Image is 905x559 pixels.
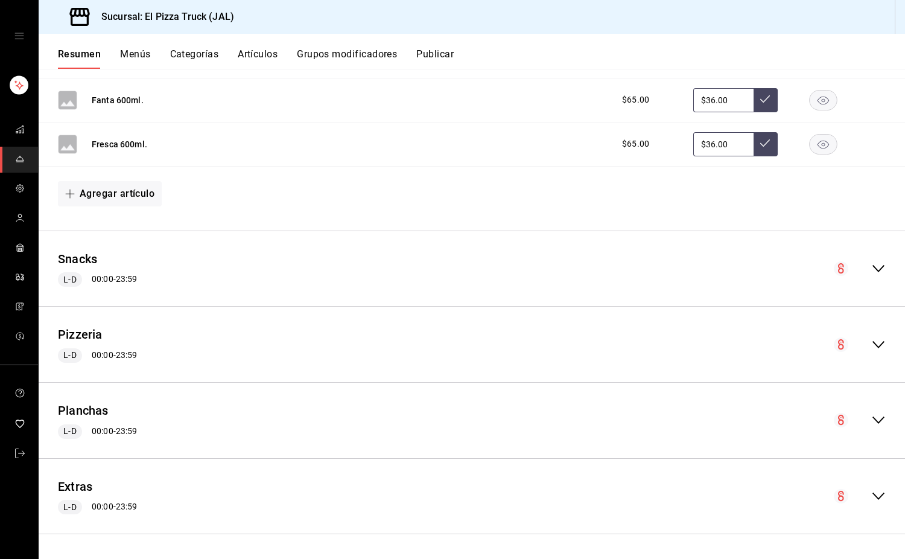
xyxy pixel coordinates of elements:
button: Snacks [58,251,97,268]
span: L-D [59,425,81,438]
div: collapse-menu-row [39,241,905,297]
button: Grupos modificadores [297,48,397,69]
button: Resumen [58,48,101,69]
h3: Sucursal: El Pizza Truck (JAL) [92,10,234,24]
span: L-D [59,349,81,362]
span: L-D [59,273,81,286]
div: collapse-menu-row [39,468,905,525]
div: 00:00 - 23:59 [58,348,137,363]
span: $65.00 [622,138,649,150]
span: $65.00 [622,94,649,106]
button: Menús [120,48,150,69]
button: Artículos [238,48,278,69]
button: Fanta 600ml. [92,94,144,106]
div: 00:00 - 23:59 [58,424,137,439]
div: 00:00 - 23:59 [58,500,137,514]
div: navigation tabs [58,48,905,69]
div: collapse-menu-row [39,316,905,372]
div: collapse-menu-row [39,392,905,449]
button: Pizzeria [58,326,103,343]
button: Extras [58,478,92,496]
button: Planchas [58,402,109,420]
button: Categorías [170,48,219,69]
button: open drawer [14,31,24,41]
div: 00:00 - 23:59 [58,272,137,287]
input: Sin ajuste [693,88,754,112]
button: Fresca 600ml. [92,138,147,150]
button: Agregar artículo [58,181,162,206]
span: L-D [59,501,81,514]
button: Publicar [416,48,454,69]
input: Sin ajuste [693,132,754,156]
